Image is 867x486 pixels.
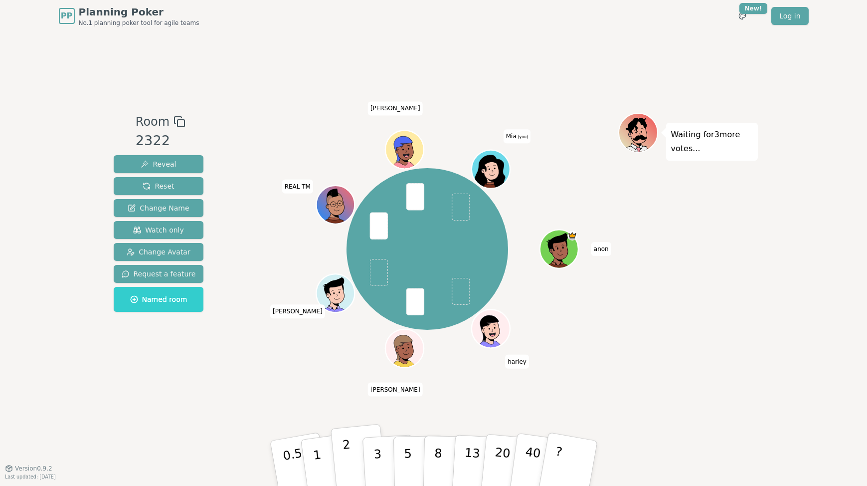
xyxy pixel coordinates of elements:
span: Change Name [128,203,189,213]
span: Change Avatar [127,247,190,257]
button: Named room [114,287,204,312]
span: Click to change your name [282,180,313,194]
span: Room [136,113,170,131]
span: Reset [143,181,174,191]
span: Click to change your name [591,242,611,256]
a: Log in [771,7,808,25]
span: PP [61,10,72,22]
span: Click to change your name [505,355,529,369]
span: (you) [517,135,528,139]
button: Change Name [114,199,204,217]
a: PPPlanning PokerNo.1 planning poker tool for agile teams [59,5,199,27]
button: Click to change your avatar [473,151,509,187]
button: Request a feature [114,265,204,283]
div: New! [739,3,768,14]
span: Click to change your name [270,304,325,318]
span: Last updated: [DATE] [5,474,56,480]
span: No.1 planning poker tool for agile teams [79,19,199,27]
span: Version 0.9.2 [15,465,52,473]
span: Click to change your name [368,102,423,116]
button: Version0.9.2 [5,465,52,473]
span: Click to change your name [368,383,423,397]
button: Reset [114,177,204,195]
span: Watch only [133,225,184,235]
span: anon is the host [567,231,577,241]
button: New! [733,7,751,25]
span: Planning Poker [79,5,199,19]
span: Click to change your name [504,129,531,143]
span: Named room [130,294,187,304]
span: Request a feature [122,269,196,279]
button: Watch only [114,221,204,239]
span: Reveal [141,159,176,169]
p: Waiting for 3 more votes... [671,128,753,156]
button: Reveal [114,155,204,173]
button: Change Avatar [114,243,204,261]
div: 2322 [136,131,185,151]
